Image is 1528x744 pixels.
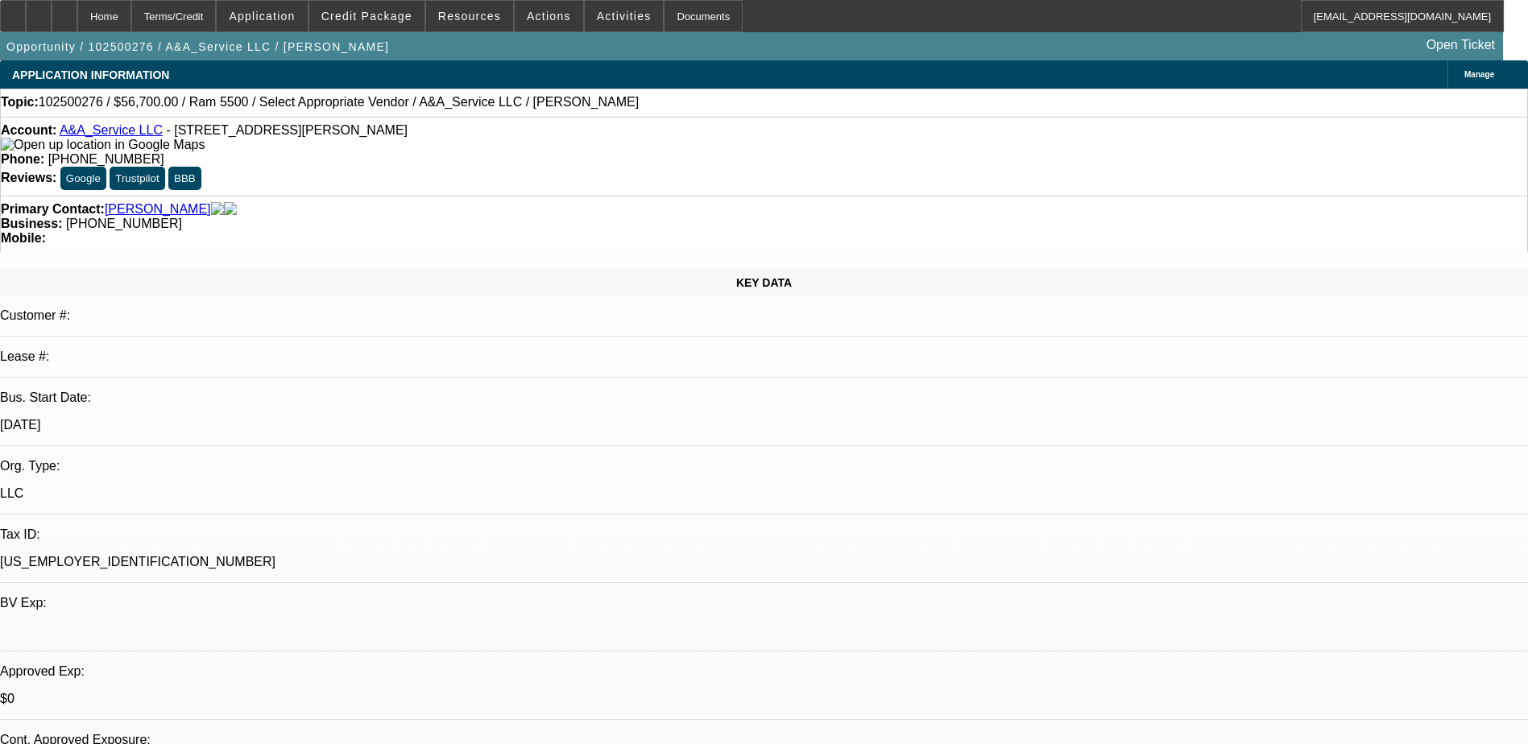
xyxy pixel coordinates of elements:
[1,231,46,245] strong: Mobile:
[309,1,424,31] button: Credit Package
[48,152,164,166] span: [PHONE_NUMBER]
[1,202,105,217] strong: Primary Contact:
[527,10,571,23] span: Actions
[1,123,56,137] strong: Account:
[321,10,412,23] span: Credit Package
[1,138,205,151] a: View Google Maps
[168,167,201,190] button: BBB
[1420,31,1501,59] a: Open Ticket
[217,1,307,31] button: Application
[515,1,583,31] button: Actions
[438,10,501,23] span: Resources
[585,1,664,31] button: Activities
[224,202,237,217] img: linkedin-icon.png
[66,217,182,230] span: [PHONE_NUMBER]
[60,167,106,190] button: Google
[229,10,295,23] span: Application
[39,95,639,110] span: 102500276 / $56,700.00 / Ram 5500 / Select Appropriate Vendor / A&A_Service LLC / [PERSON_NAME]
[12,68,169,81] span: APPLICATION INFORMATION
[426,1,513,31] button: Resources
[597,10,652,23] span: Activities
[110,167,164,190] button: Trustpilot
[1,152,44,166] strong: Phone:
[105,202,211,217] a: [PERSON_NAME]
[1,171,56,184] strong: Reviews:
[1,138,205,152] img: Open up location in Google Maps
[1,95,39,110] strong: Topic:
[166,123,408,137] span: - [STREET_ADDRESS][PERSON_NAME]
[736,276,792,289] span: KEY DATA
[60,123,163,137] a: A&A_Service LLC
[1464,70,1494,79] span: Manage
[1,217,62,230] strong: Business:
[211,202,224,217] img: facebook-icon.png
[6,40,389,53] span: Opportunity / 102500276 / A&A_Service LLC / [PERSON_NAME]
